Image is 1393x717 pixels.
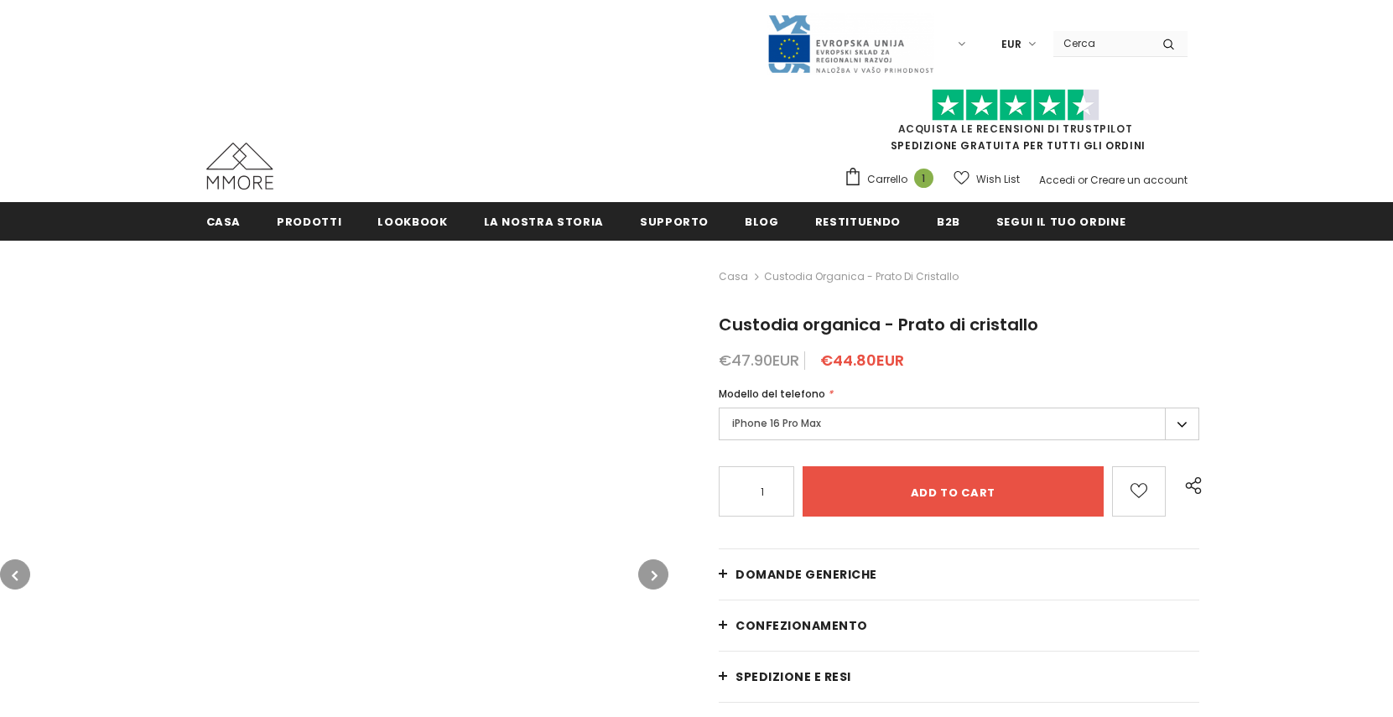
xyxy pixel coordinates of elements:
[937,214,960,230] span: B2B
[844,96,1188,153] span: SPEDIZIONE GRATUITA PER TUTTI GLI ORDINI
[767,13,934,75] img: Javni Razpis
[954,164,1020,194] a: Wish List
[640,214,709,230] span: supporto
[996,202,1125,240] a: Segui il tuo ordine
[719,600,1199,651] a: CONFEZIONAMENTO
[640,202,709,240] a: supporto
[735,566,877,583] span: Domande generiche
[484,202,604,240] a: La nostra storia
[815,202,901,240] a: Restituendo
[745,214,779,230] span: Blog
[976,171,1020,188] span: Wish List
[735,668,851,685] span: Spedizione e resi
[206,202,242,240] a: Casa
[377,214,447,230] span: Lookbook
[937,202,960,240] a: B2B
[996,214,1125,230] span: Segui il tuo ordine
[844,167,942,192] a: Carrello 1
[719,549,1199,600] a: Domande generiche
[719,267,748,287] a: Casa
[377,202,447,240] a: Lookbook
[719,408,1199,440] label: iPhone 16 Pro Max
[484,214,604,230] span: La nostra storia
[815,214,901,230] span: Restituendo
[277,214,341,230] span: Prodotti
[719,652,1199,702] a: Spedizione e resi
[745,202,779,240] a: Blog
[1039,173,1075,187] a: Accedi
[719,350,799,371] span: €47.90EUR
[898,122,1133,136] a: Acquista le recensioni di TrustPilot
[206,214,242,230] span: Casa
[277,202,341,240] a: Prodotti
[767,36,934,50] a: Javni Razpis
[719,387,825,401] span: Modello del telefono
[1053,31,1150,55] input: Search Site
[1090,173,1188,187] a: Creare un account
[719,313,1038,336] span: Custodia organica - Prato di cristallo
[803,466,1103,517] input: Add to cart
[206,143,273,190] img: Casi MMORE
[820,350,904,371] span: €44.80EUR
[914,169,933,188] span: 1
[1078,173,1088,187] span: or
[932,89,1099,122] img: Fidati di Pilot Stars
[764,267,959,287] span: Custodia organica - Prato di cristallo
[735,617,868,634] span: CONFEZIONAMENTO
[1001,36,1021,53] span: EUR
[867,171,907,188] span: Carrello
